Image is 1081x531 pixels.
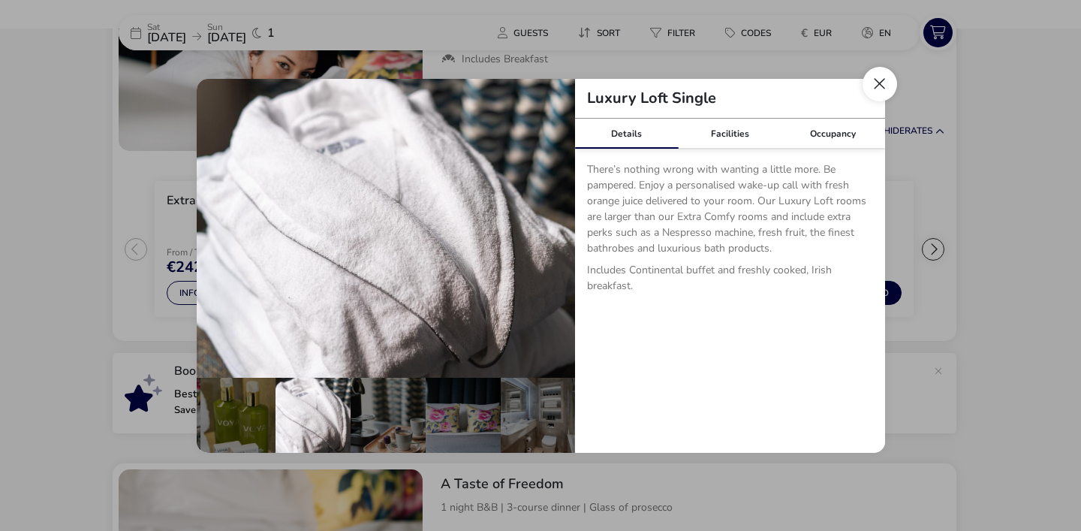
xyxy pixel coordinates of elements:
[197,79,575,378] img: 3e5029f63553358cef118d3fcec776d1836413e5375b0fd3f05ad002e4c8c072
[678,119,781,149] div: Facilities
[781,119,885,149] div: Occupancy
[575,91,728,106] h2: Luxury Loft Single
[575,119,679,149] div: Details
[863,67,897,101] button: Close dialog
[587,161,873,262] p: There’s nothing wrong with wanting a little more. Be pampered. Enjoy a personalised wake-up call ...
[587,262,873,300] p: Includes Continental buffet and freshly cooked, Irish breakfast.
[197,79,885,453] div: details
